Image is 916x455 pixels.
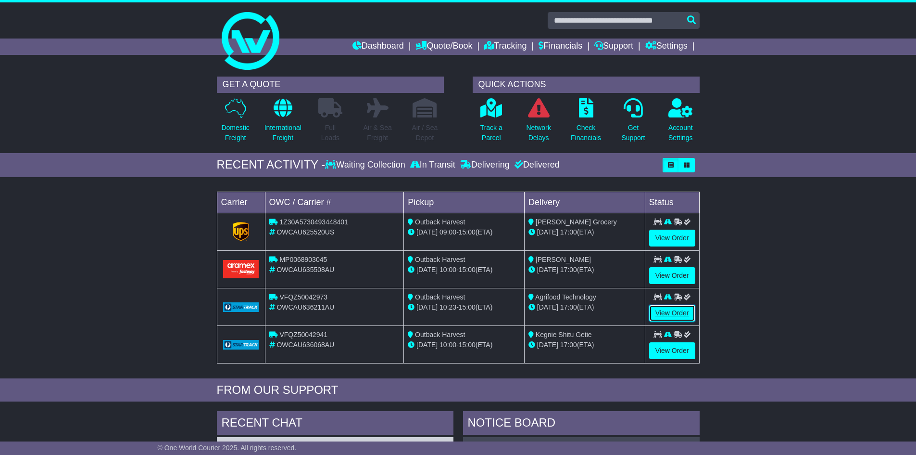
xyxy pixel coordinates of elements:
td: Status [645,192,699,213]
div: (ETA) [528,340,641,350]
div: Delivering [458,160,512,170]
span: 10:00 [439,266,456,273]
div: FROM OUR SUPPORT [217,383,700,397]
div: GET A QUOTE [217,77,444,93]
div: (ETA) [528,265,641,275]
a: InternationalFreight [264,98,302,148]
span: 10:00 [439,341,456,349]
span: 15:00 [459,228,476,236]
span: Outback Harvest [415,331,465,338]
div: (ETA) [528,302,641,312]
div: (ETA) [528,227,641,237]
p: Air & Sea Freight [364,123,392,143]
img: GetCarrierServiceLogo [223,340,259,350]
div: - (ETA) [408,302,520,312]
div: - (ETA) [408,227,520,237]
a: GetSupport [621,98,645,148]
img: Aramex.png [223,260,259,278]
a: Quote/Book [415,39,472,55]
span: [PERSON_NAME] [536,256,591,263]
span: VFQZ50042973 [279,293,327,301]
span: Outback Harvest [415,293,465,301]
span: Outback Harvest [415,218,465,226]
span: 17:00 [560,341,577,349]
a: DomesticFreight [221,98,250,148]
td: OWC / Carrier # [265,192,404,213]
img: GetCarrierServiceLogo [233,222,249,241]
span: MP0068903045 [279,256,327,263]
span: OWCAU635508AU [276,266,334,273]
div: - (ETA) [408,265,520,275]
span: [DATE] [537,341,558,349]
a: Track aParcel [480,98,503,148]
td: Carrier [217,192,265,213]
a: View Order [649,267,695,284]
a: View Order [649,305,695,322]
span: 17:00 [560,303,577,311]
span: OWCAU636211AU [276,303,334,311]
p: Air / Sea Depot [412,123,438,143]
a: AccountSettings [668,98,693,148]
p: Network Delays [526,123,551,143]
div: RECENT ACTIVITY - [217,158,326,172]
span: 17:00 [560,266,577,273]
p: Track a Parcel [480,123,502,143]
div: Delivered [512,160,560,170]
span: [DATE] [416,266,438,273]
span: [DATE] [416,303,438,311]
span: [DATE] [416,341,438,349]
span: [DATE] [537,228,558,236]
p: Domestic Freight [221,123,249,143]
div: Waiting Collection [325,160,407,170]
p: Get Support [621,123,645,143]
td: Pickup [404,192,525,213]
span: 15:00 [459,341,476,349]
div: - (ETA) [408,340,520,350]
span: Outback Harvest [415,256,465,263]
td: Delivery [524,192,645,213]
span: 15:00 [459,303,476,311]
p: Check Financials [571,123,601,143]
span: [DATE] [416,228,438,236]
div: RECENT CHAT [217,411,453,437]
span: 15:00 [459,266,476,273]
span: 09:00 [439,228,456,236]
a: View Order [649,230,695,247]
a: Settings [645,39,688,55]
span: Agrifood Technology [535,293,596,301]
a: NetworkDelays [526,98,551,148]
span: 10:23 [439,303,456,311]
div: NOTICE BOARD [463,411,700,437]
p: International Freight [264,123,301,143]
p: Full Loads [318,123,342,143]
a: Tracking [484,39,527,55]
span: OWCAU636068AU [276,341,334,349]
span: 1Z30A5730493448401 [279,218,348,226]
a: CheckFinancials [570,98,602,148]
a: Support [594,39,633,55]
a: Financials [539,39,582,55]
img: GetCarrierServiceLogo [223,302,259,312]
span: OWCAU625520US [276,228,334,236]
span: © One World Courier 2025. All rights reserved. [158,444,297,452]
span: VFQZ50042941 [279,331,327,338]
span: 17:00 [560,228,577,236]
p: Account Settings [668,123,693,143]
span: [DATE] [537,266,558,273]
a: View Order [649,342,695,359]
div: In Transit [408,160,458,170]
div: QUICK ACTIONS [473,77,700,93]
span: Kegnie Shitu Getie [536,331,592,338]
a: Dashboard [352,39,404,55]
span: [DATE] [537,303,558,311]
span: [PERSON_NAME] Grocery [536,218,617,226]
